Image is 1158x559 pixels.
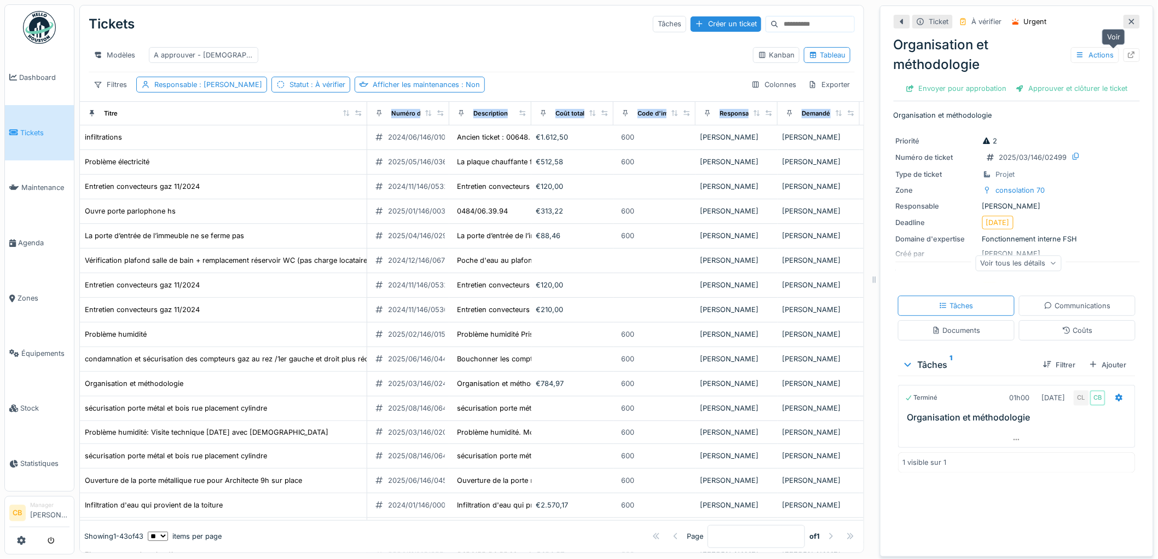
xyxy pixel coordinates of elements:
[457,280,671,290] div: Entretien convecteurs gaz 11/2024 - Mr [PERSON_NAME] 046...
[999,152,1067,163] div: 2025/03/146/02499
[289,79,345,90] div: Statut
[536,206,609,216] div: €313,22
[19,72,70,83] span: Dashboard
[9,501,70,527] a: CB Manager[PERSON_NAME]
[950,358,953,371] sup: 1
[1085,358,1131,372] div: Ajouter
[388,378,456,389] div: 2025/03/146/02499
[23,11,56,44] img: Badge_color-CXgf-gQk.svg
[536,181,609,192] div: €120,00
[896,234,978,244] div: Domaine d'expertise
[896,234,1138,244] div: Fonctionnement interne FSH
[85,181,200,192] div: Entretien convecteurs gaz 11/2024
[982,136,998,146] div: 2
[896,169,978,180] div: Type de ticket
[1090,390,1105,406] div: CB
[896,136,978,146] div: Priorité
[621,354,634,364] div: 600
[782,329,855,339] div: [PERSON_NAME]
[687,531,703,541] div: Page
[896,201,1138,211] div: [PERSON_NAME]
[391,109,443,118] div: Numéro de ticket
[1102,29,1125,45] div: Voir
[976,255,1062,271] div: Voir tous les détails
[85,475,302,486] div: Ouverture de la porte métallique rue pour Architecte 9h sur place
[1024,16,1047,27] div: Urgent
[9,505,26,521] li: CB
[902,358,1034,371] div: Tâches
[148,531,222,541] div: items per page
[536,304,609,315] div: €210,00
[621,157,634,167] div: 600
[621,329,634,339] div: 600
[1071,47,1119,63] div: Actions
[104,109,118,118] div: Titre
[457,181,640,192] div: Entretien convecteurs gaz 11/2024 - Mme BOUKHZA...
[700,451,773,461] div: [PERSON_NAME]
[20,458,70,469] span: Statistiques
[388,451,456,461] div: 2025/08/146/06425
[986,217,1010,228] div: [DATE]
[536,132,609,142] div: €1.612,50
[20,128,70,138] span: Tickets
[782,427,855,437] div: [PERSON_NAME]
[30,501,70,525] li: [PERSON_NAME]
[197,80,262,89] span: : [PERSON_NAME]
[85,354,453,364] div: condamnation et sécurisation des compteurs gaz au rez /1er gauche et droit plus récupération des ...
[85,378,183,389] div: Organisation et méthodologie
[459,80,480,89] span: : Non
[1062,325,1093,336] div: Coûts
[536,280,609,290] div: €120,00
[782,132,855,142] div: [PERSON_NAME]
[388,255,454,266] div: 2024/12/146/06763
[896,201,978,211] div: Responsable
[536,230,609,241] div: €88,46
[388,329,454,339] div: 2025/02/146/01588
[5,215,74,270] a: Agenda
[720,109,758,118] div: Responsable
[896,152,978,163] div: Numéro de ticket
[457,378,555,389] div: Organisation et méthodologie
[457,157,625,167] div: La plaque chauffante fait sauter les plombs. Mm...
[21,182,70,193] span: Maintenance
[5,270,74,326] a: Zones
[84,531,143,541] div: Showing 1 - 43 of 43
[388,500,452,510] div: 2024/01/146/00017
[5,160,74,216] a: Maintenance
[85,427,328,437] div: Problème humidité: Visite technique [DATE] avec [DEMOGRAPHIC_DATA]
[457,403,619,413] div: sécurisation porte métal et bois rue placement ...
[457,230,623,241] div: La porte d’entrée de l’immeuble ne se ferme pas...
[388,132,454,142] div: 2024/06/146/01002
[5,50,74,105] a: Dashboard
[896,217,978,228] div: Deadline
[782,475,855,486] div: [PERSON_NAME]
[388,230,456,241] div: 2025/04/146/02992
[700,230,773,241] div: [PERSON_NAME]
[901,81,1011,96] div: Envoyer pour approbation
[30,501,70,509] div: Manager
[154,79,262,90] div: Responsable
[388,280,453,290] div: 2024/11/146/05324
[89,77,132,93] div: Filtres
[457,427,621,437] div: Problème humidité. Moisissure derrière le radia...
[638,109,693,118] div: Code d'imputation
[21,348,70,359] span: Équipements
[621,132,634,142] div: 600
[388,354,456,364] div: 2025/06/146/04409
[18,293,70,303] span: Zones
[388,206,453,216] div: 2025/01/146/00321
[85,329,147,339] div: Problème humidité
[996,185,1045,195] div: consolation 70
[691,16,761,31] div: Créer un ticket
[700,475,773,486] div: [PERSON_NAME]
[809,50,846,60] div: Tableau
[700,403,773,413] div: [PERSON_NAME]
[700,427,773,437] div: [PERSON_NAME]
[700,304,773,315] div: [PERSON_NAME]
[457,304,639,315] div: Entretien convecteurs gaz 11/2024 - Mme MOSTEFA...
[85,500,223,510] div: Infiltration d'eau qui provient de la toiture
[473,109,508,118] div: Description
[457,500,608,510] div: Infiltration d'eau qui provient de la toiture 0...
[5,326,74,381] a: Équipements
[939,301,974,311] div: Tâches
